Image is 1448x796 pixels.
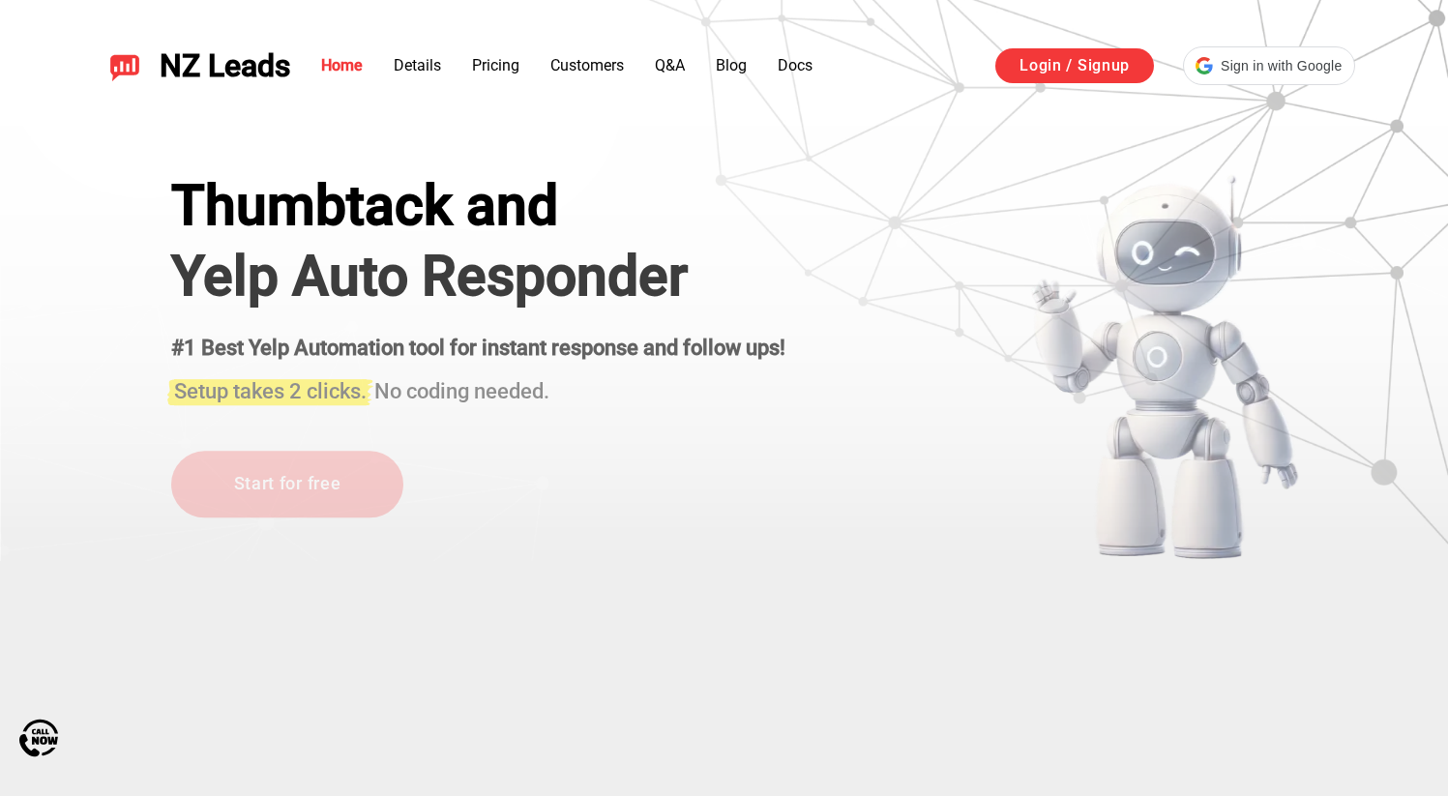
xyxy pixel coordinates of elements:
[655,56,685,74] a: Q&A
[321,56,363,74] a: Home
[174,379,367,403] span: Setup takes 2 clicks.
[1183,46,1354,85] div: Sign in with Google
[472,56,519,74] a: Pricing
[778,56,813,74] a: Docs
[1221,56,1342,76] span: Sign in with Google
[19,719,58,757] img: Call Now
[171,245,785,309] h1: Yelp Auto Responder
[171,174,785,238] div: Thumbtack and
[1030,174,1300,561] img: yelp bot
[171,368,785,406] h3: No coding needed.
[171,451,403,517] a: Start for free
[160,48,290,84] span: NZ Leads
[171,336,785,360] strong: #1 Best Yelp Automation tool for instant response and follow ups!
[716,56,747,74] a: Blog
[995,48,1154,83] a: Login / Signup
[109,50,140,81] img: NZ Leads logo
[550,56,624,74] a: Customers
[394,56,441,74] a: Details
